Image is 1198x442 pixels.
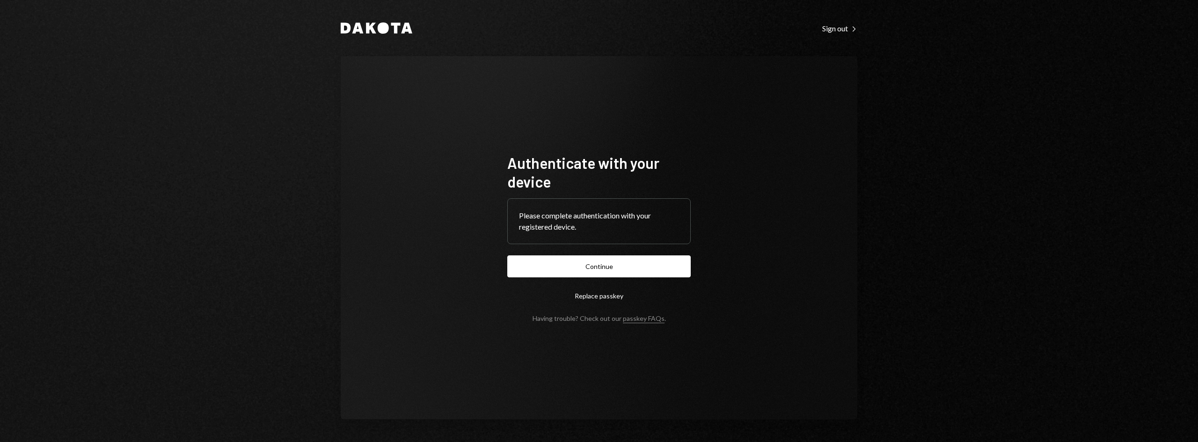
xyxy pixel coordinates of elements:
[519,210,679,232] div: Please complete authentication with your registered device.
[507,153,691,191] h1: Authenticate with your device
[533,314,666,322] div: Having trouble? Check out our .
[822,23,857,33] a: Sign out
[507,255,691,277] button: Continue
[623,314,665,323] a: passkey FAQs
[822,24,857,33] div: Sign out
[507,285,691,307] button: Replace passkey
